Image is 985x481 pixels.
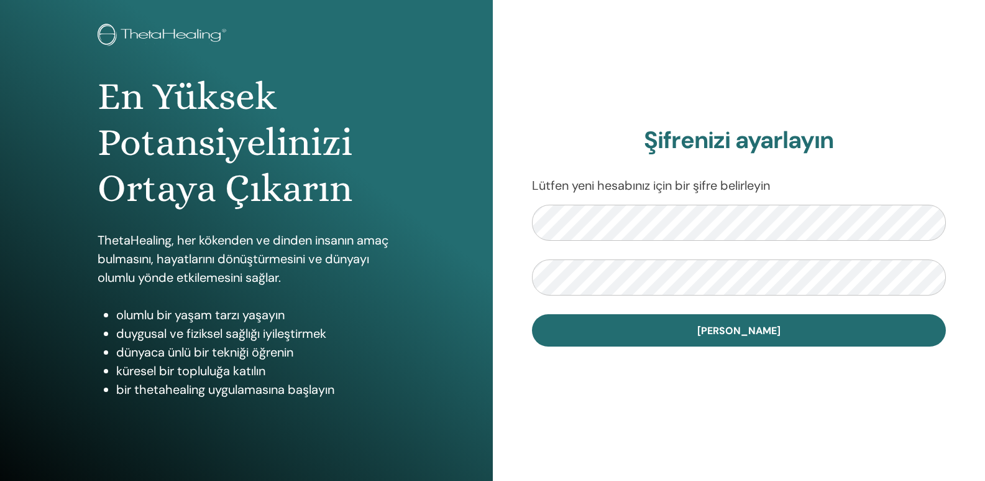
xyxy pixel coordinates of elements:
button: [PERSON_NAME] [532,314,946,347]
font: En Yüksek Potansiyelinizi Ortaya Çıkarın [98,74,352,211]
font: dünyaca ünlü bir tekniği öğrenin [116,344,293,360]
font: Lütfen yeni hesabınız için bir şifre belirleyin [532,177,770,194]
font: ThetaHealing, her kökenden ve dinden insanın amaç bulmasını, hayatlarını dönüştürmesini ve dünyay... [98,232,388,286]
font: küresel bir topluluğa katılın [116,363,265,379]
font: olumlu bir yaşam tarzı yaşayın [116,307,285,323]
font: bir thetahealing uygulamasına başlayın [116,381,334,398]
font: duygusal ve fiziksel sağlığı iyileştirmek [116,325,326,342]
font: [PERSON_NAME] [697,324,781,337]
font: Şifrenizi ayarlayın [644,124,833,156]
